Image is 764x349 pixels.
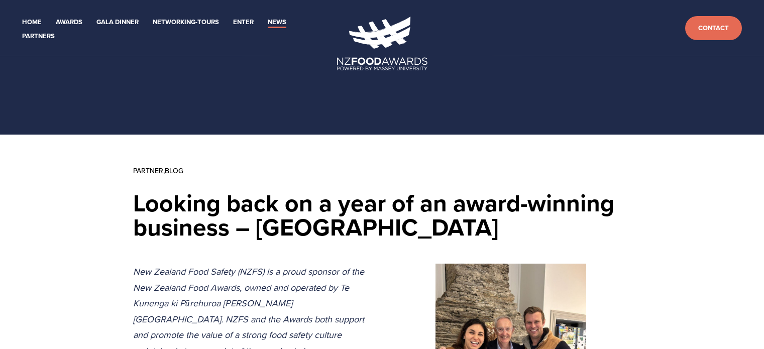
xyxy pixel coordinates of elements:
a: Networking-Tours [153,17,219,28]
a: News [268,17,286,28]
a: Partners [22,31,55,42]
a: Awards [56,17,82,28]
a: Contact [685,16,742,41]
a: Blog [165,166,183,176]
span: , [133,167,183,175]
a: Enter [233,17,254,28]
a: Partner [133,166,163,176]
a: Gala Dinner [96,17,139,28]
h1: Looking back on a year of an award-winning business – [GEOGRAPHIC_DATA] [133,191,631,239]
a: Home [22,17,42,28]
